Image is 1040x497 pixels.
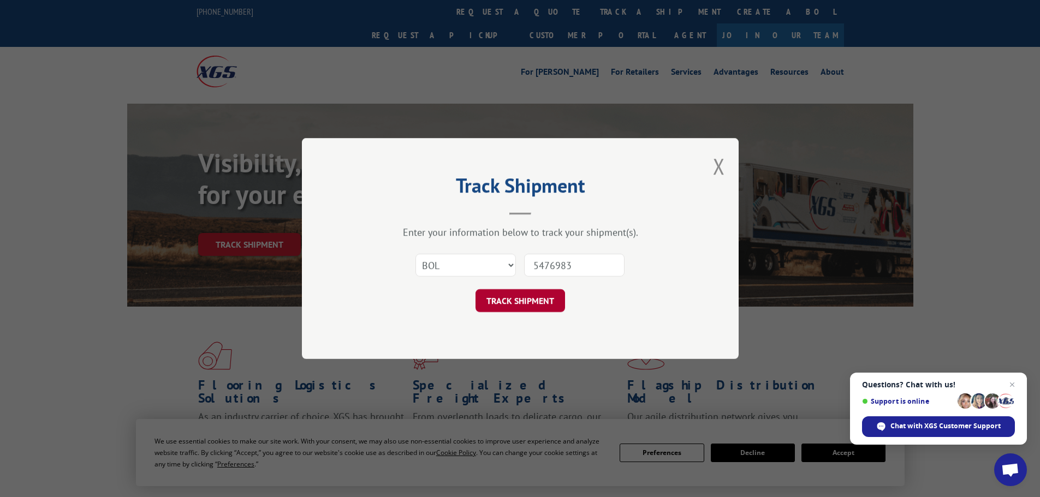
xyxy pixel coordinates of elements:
[862,416,1015,437] div: Chat with XGS Customer Support
[356,178,684,199] h2: Track Shipment
[476,289,565,312] button: TRACK SHIPMENT
[862,380,1015,389] span: Questions? Chat with us!
[524,254,625,277] input: Number(s)
[1006,378,1019,391] span: Close chat
[890,421,1001,431] span: Chat with XGS Customer Support
[356,226,684,238] div: Enter your information below to track your shipment(s).
[862,397,954,405] span: Support is online
[994,453,1027,486] div: Open chat
[713,152,725,181] button: Close modal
